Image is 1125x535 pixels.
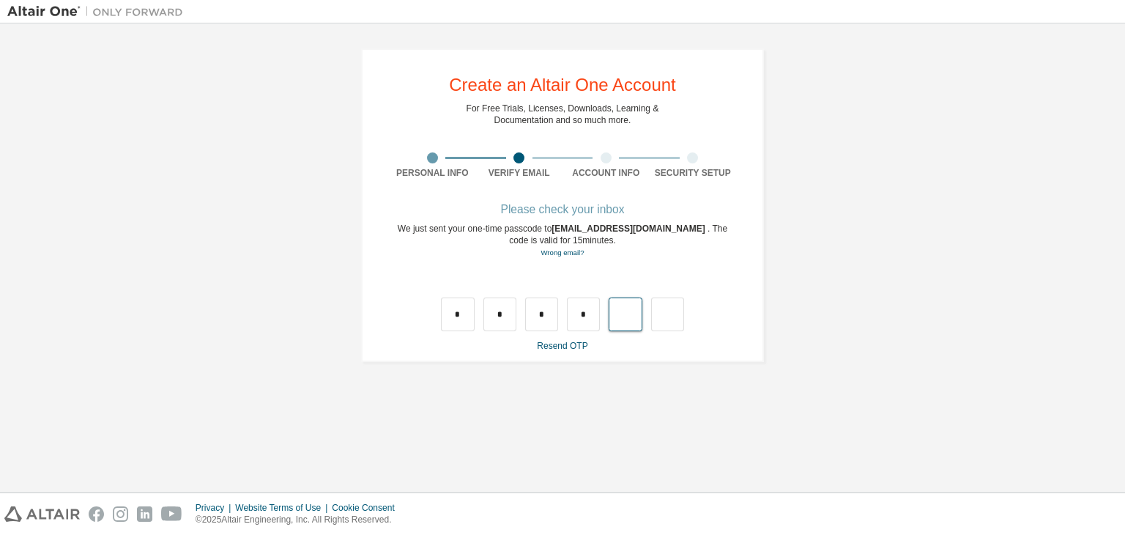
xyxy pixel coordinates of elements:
div: For Free Trials, Licenses, Downloads, Learning & Documentation and so much more. [467,103,659,126]
div: Create an Altair One Account [449,76,676,94]
img: youtube.svg [161,506,182,522]
div: Privacy [196,502,235,514]
div: Personal Info [389,167,476,179]
a: Go back to the registration form [541,248,584,257]
div: Website Terms of Use [235,502,332,514]
div: Please check your inbox [389,205,736,214]
div: Cookie Consent [332,502,403,514]
a: Resend OTP [537,341,587,351]
div: Account Info [562,167,650,179]
div: Security Setup [650,167,737,179]
img: instagram.svg [113,506,128,522]
span: [EMAIL_ADDRESS][DOMAIN_NAME] [552,224,708,234]
img: altair_logo.svg [4,506,80,522]
img: linkedin.svg [137,506,152,522]
img: Altair One [7,4,190,19]
div: Verify Email [476,167,563,179]
div: We just sent your one-time passcode to . The code is valid for 15 minutes. [389,223,736,259]
img: facebook.svg [89,506,104,522]
p: © 2025 Altair Engineering, Inc. All Rights Reserved. [196,514,404,526]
